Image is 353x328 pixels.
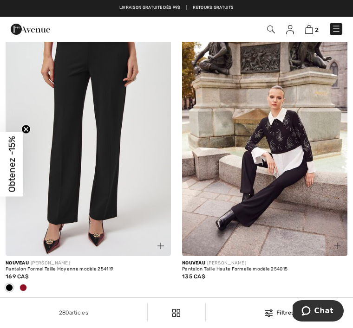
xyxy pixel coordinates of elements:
[267,26,275,33] img: Recherche
[211,309,347,317] div: Filtres
[305,25,313,34] img: Panier d'achat
[305,25,319,34] a: 2
[11,20,50,39] img: 1ère Avenue
[332,25,341,34] img: Menu
[182,260,347,267] div: [PERSON_NAME]
[265,309,273,317] img: Filtres
[2,281,16,296] div: Black
[315,27,319,34] span: 2
[193,5,234,11] a: Retours gratuits
[182,260,205,266] span: Nouveau
[7,136,17,192] span: Obtenez -15%
[186,5,187,11] span: |
[182,8,347,256] img: Pantalon Taille Haute Formelle modèle 254015. Noir
[293,300,344,323] iframe: Ouvre un widget dans lequel vous pouvez chatter avec l’un de nos agents
[172,309,180,317] img: Filtres
[21,124,31,134] button: Close teaser
[6,260,171,267] div: [PERSON_NAME]
[334,243,340,249] img: plus_v2.svg
[6,260,29,266] span: Nouveau
[182,267,347,272] div: Pantalon Taille Haute Formelle modèle 254015
[182,273,205,280] span: 135 CA$
[11,25,50,33] a: 1ère Avenue
[119,5,181,11] a: Livraison gratuite dès 99$
[6,273,29,280] span: 169 CA$
[59,309,69,316] span: 280
[6,267,171,272] div: Pantalon Formel Taille Moyenne modèle 254119
[6,8,171,256] img: Pantalon Formel Taille Moyenne modèle 254119. Noir
[157,243,164,249] img: plus_v2.svg
[16,281,30,296] div: Deep cherry
[286,25,294,34] img: Mes infos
